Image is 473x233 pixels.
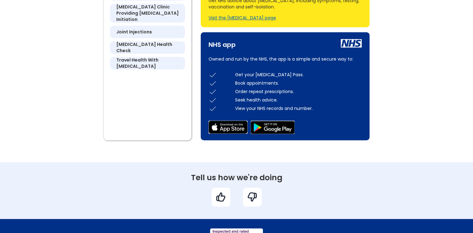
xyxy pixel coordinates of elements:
[116,29,152,35] h5: joint injections
[116,4,179,22] h5: [MEDICAL_DATA] clinic providing [MEDICAL_DATA] initiation
[209,96,217,104] img: check icon
[116,57,179,69] h5: travel health with [MEDICAL_DATA]
[90,175,384,181] div: Tell us how we're doing
[209,87,217,96] img: check icon
[205,188,237,206] a: good feedback icon
[209,79,217,87] img: check icon
[247,191,258,202] img: bad feedback icon
[209,71,217,79] img: check icon
[237,188,268,206] a: bad feedback icon
[235,88,362,95] div: Order repeat prescriptions.
[235,105,362,112] div: View your NHS records and number.
[209,38,236,48] div: NHS app
[116,41,179,54] h5: [MEDICAL_DATA] health check
[209,104,217,113] img: check icon
[209,55,362,63] p: Owned and run by the NHS, the app is a simple and secure way to:
[209,121,248,134] img: app store icon
[251,121,294,134] img: google play store icon
[341,39,362,47] img: nhs icon white
[209,15,276,21] a: Visit the [MEDICAL_DATA] page
[215,191,226,202] img: good feedback icon
[235,97,362,103] div: Seek health advice.
[235,80,362,86] div: Book appointments.
[235,72,362,78] div: Get your [MEDICAL_DATA] Pass.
